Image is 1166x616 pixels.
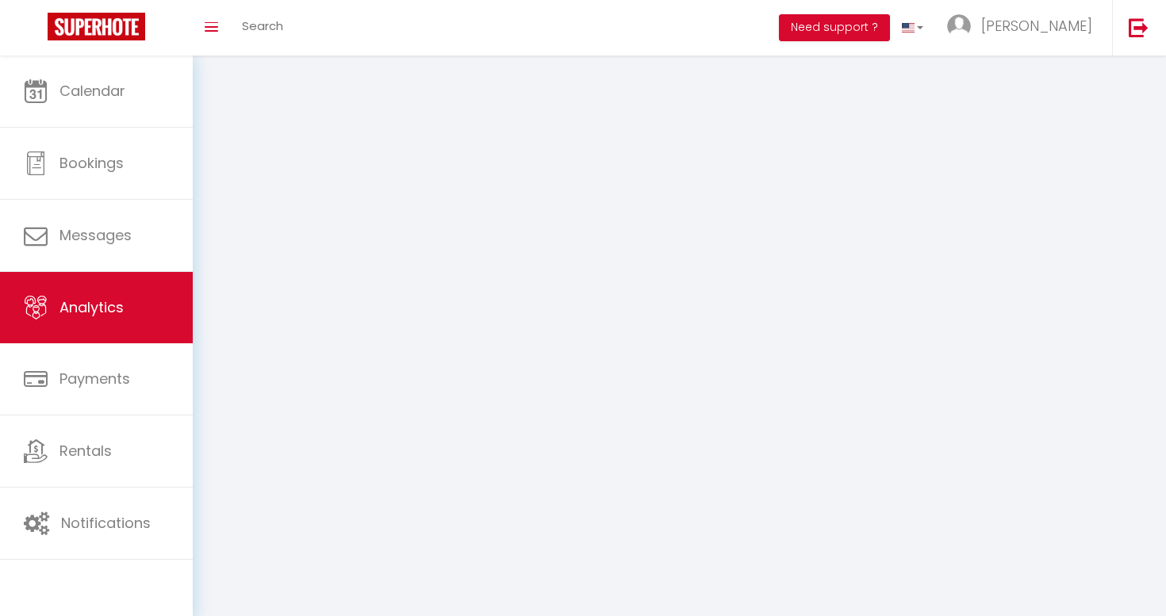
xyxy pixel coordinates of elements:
span: Messages [59,225,132,245]
img: logout [1129,17,1149,37]
span: Rentals [59,441,112,461]
span: [PERSON_NAME] [981,16,1092,36]
span: Payments [59,369,130,388]
span: Notifications [61,513,151,533]
span: Bookings [59,153,124,173]
span: Analytics [59,297,124,317]
img: ... [947,14,971,38]
span: Search [242,17,283,34]
button: Need support ? [779,14,890,41]
span: Calendar [59,81,125,101]
img: Super Booking [48,13,145,40]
